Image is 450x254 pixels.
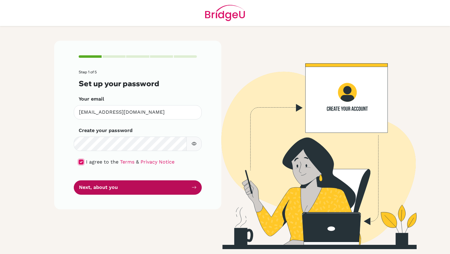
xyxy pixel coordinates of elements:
h3: Set up your password [79,79,197,88]
span: Step 1 of 5 [79,70,97,74]
label: Your email [79,95,104,103]
button: Next, about you [74,180,202,195]
a: Terms [120,159,134,165]
span: & [136,159,139,165]
span: I agree to the [86,159,118,165]
input: Insert your email* [74,105,202,120]
a: Privacy Notice [141,159,174,165]
label: Create your password [79,127,133,134]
